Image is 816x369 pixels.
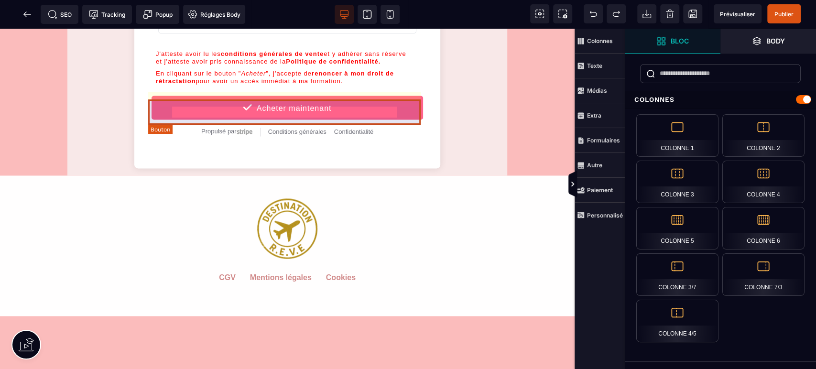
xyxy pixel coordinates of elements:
span: Ouvrir les blocs [625,29,720,54]
span: Voir tablette [358,5,377,24]
strong: Bloc [671,37,689,44]
strong: Paiement [587,186,613,194]
strong: Body [766,37,785,44]
a: Conditions générales [268,99,326,107]
strong: Formulaires [587,137,620,144]
default: CGV [219,244,236,273]
span: Importer [637,4,656,23]
span: Propulsé par [201,99,237,106]
default: Mentions légales [250,244,312,273]
span: Colonnes [575,29,625,54]
span: Capture d'écran [553,4,572,23]
span: Retour [18,5,37,24]
span: Aperçu [714,4,762,23]
div: Colonne 3/7 [636,253,718,296]
div: Colonne 4 [722,161,805,203]
span: Afficher les vues [625,170,634,199]
default: Cookies [326,244,356,273]
span: Publier [774,11,794,18]
div: Colonnes [625,91,816,109]
span: Paiement [575,178,625,203]
span: Voir les composants [530,4,549,23]
span: Enregistrer le contenu [767,4,801,23]
span: Réglages Body [188,10,240,19]
div: Colonne 3 [636,161,718,203]
span: Métadata SEO [41,5,78,24]
span: Code de suivi [82,5,132,24]
span: SEO [48,10,72,19]
span: Rétablir [607,4,626,23]
button: Acheter maintenant [151,66,424,91]
a: Confidentialité [334,99,373,107]
span: Popup [143,10,173,19]
span: Formulaires [575,128,625,153]
strong: Autre [587,162,602,169]
span: Enregistrer [683,4,702,23]
span: Médias [575,78,625,103]
span: Prévisualiser [720,11,755,18]
span: Ouvrir les calques [720,29,816,54]
span: Texte [575,54,625,78]
div: Colonne 7/3 [722,253,805,296]
span: Voir mobile [381,5,400,24]
strong: Médias [587,87,607,94]
div: Colonne 6 [722,207,805,250]
div: Colonne 4/5 [636,300,718,342]
img: 6bc32b15c6a1abf2dae384077174aadc_LOGOT15p.png [257,147,317,230]
span: Personnalisé [575,203,625,228]
span: Favicon [183,5,245,24]
div: Colonne 1 [636,114,718,157]
a: Propulsé par [201,99,252,107]
span: Tracking [89,10,125,19]
strong: Personnalisé [587,212,623,219]
span: Voir bureau [335,5,354,24]
span: Créer une alerte modale [136,5,179,24]
div: Colonne 2 [722,114,805,157]
div: Colonne 5 [636,207,718,250]
span: Nettoyage [660,4,679,23]
strong: Colonnes [587,37,613,44]
span: Défaire [584,4,603,23]
strong: Texte [587,62,602,69]
span: Extra [575,103,625,128]
span: Autre [575,153,625,178]
strong: Extra [587,112,601,119]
